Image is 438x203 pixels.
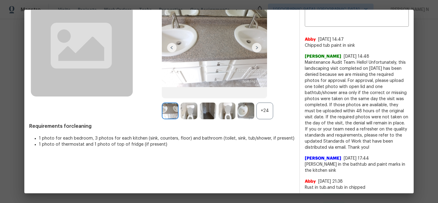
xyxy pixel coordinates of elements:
[39,141,294,147] li: 1 photo of thermostat and 1 photo of top of fridge (if present)
[305,155,341,161] span: [PERSON_NAME]
[305,59,409,151] span: Maintenance Audit Team: Hello! Unfortunately, this landscaping visit completed on [DATE] has been...
[29,123,294,129] span: Requirements for cleaning
[344,156,369,161] span: [DATE] 17:44
[305,184,409,191] span: Rust in tub.and tub in chipped
[305,36,316,42] span: Abby
[305,161,409,174] span: [PERSON_NAME] in the bathtub and paint marks in the kitchen sink
[318,37,344,42] span: [DATE] 14:47
[39,135,294,141] li: 1 photo for each bedroom, 3 photos for each kitchen (sink, counters, floor) and bathroom (toilet,...
[305,178,316,184] span: Abby
[256,103,273,119] div: +24
[305,42,409,49] span: Chipped tub paint in sink
[305,53,341,59] span: [PERSON_NAME]
[344,54,369,59] span: [DATE] 14:48
[252,43,262,52] img: right-chevron-button-url
[167,43,177,52] img: left-chevron-button-url
[318,179,343,184] span: [DATE] 21:38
